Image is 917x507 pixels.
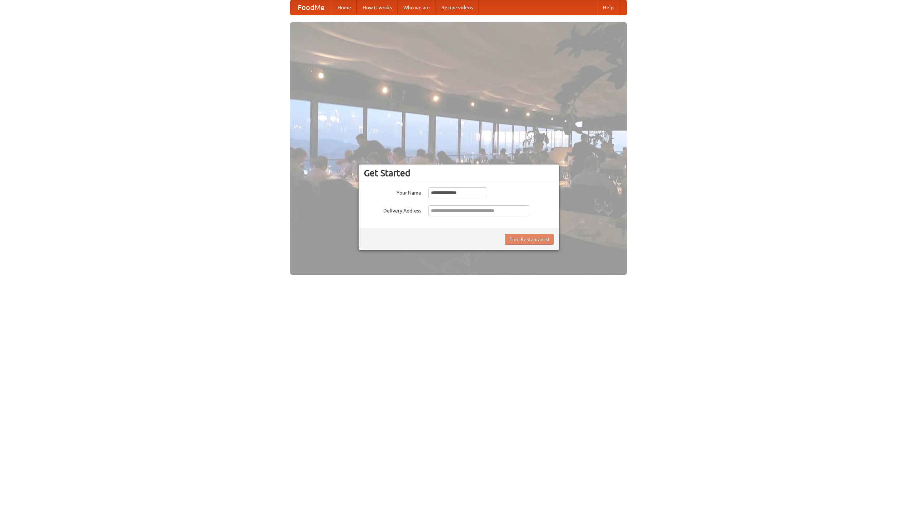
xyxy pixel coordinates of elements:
a: Who we are [398,0,436,15]
a: FoodMe [291,0,332,15]
label: Your Name [364,187,421,196]
label: Delivery Address [364,205,421,214]
a: How it works [357,0,398,15]
a: Recipe videos [436,0,479,15]
a: Home [332,0,357,15]
a: Help [597,0,619,15]
h3: Get Started [364,168,554,178]
button: Find Restaurants! [505,234,554,245]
